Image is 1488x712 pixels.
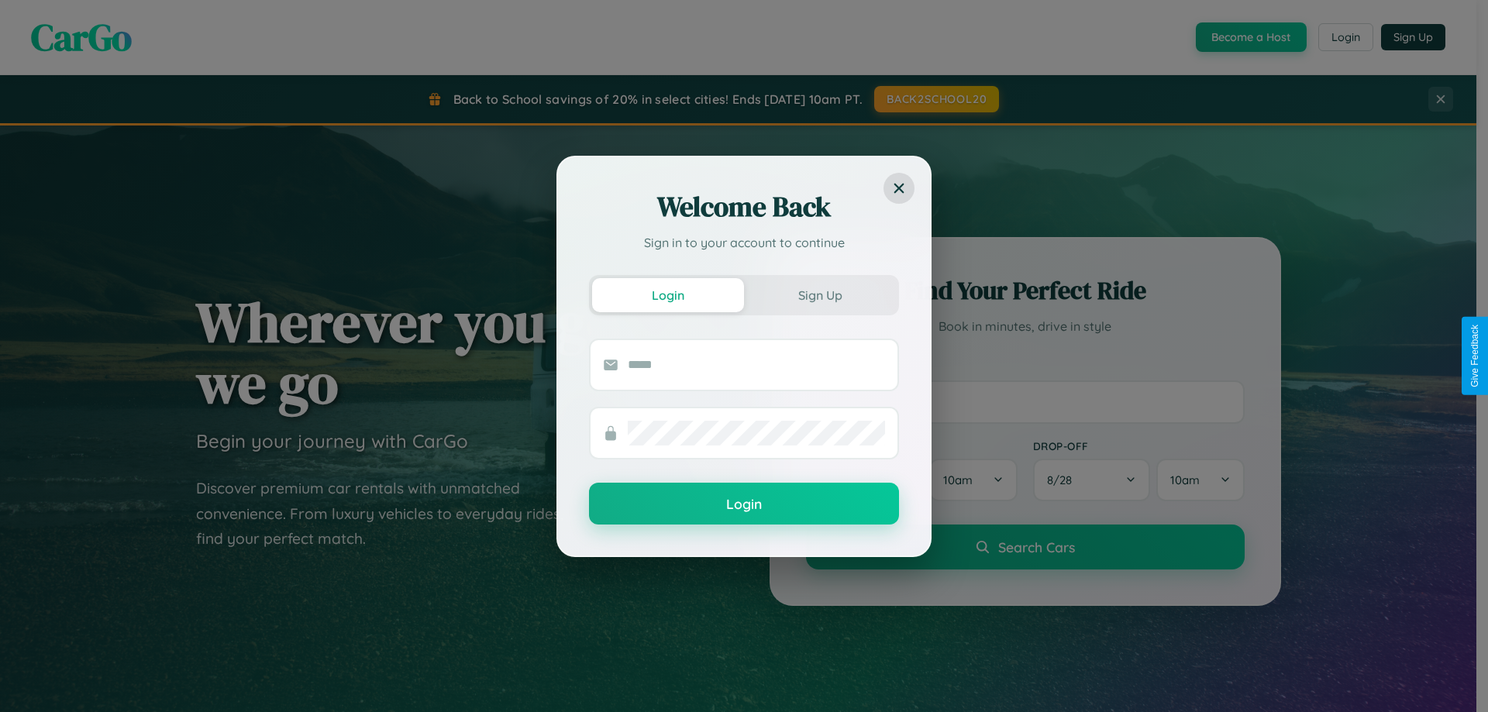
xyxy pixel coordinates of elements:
[1469,325,1480,387] div: Give Feedback
[744,278,896,312] button: Sign Up
[589,233,899,252] p: Sign in to your account to continue
[592,278,744,312] button: Login
[589,483,899,525] button: Login
[589,188,899,225] h2: Welcome Back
